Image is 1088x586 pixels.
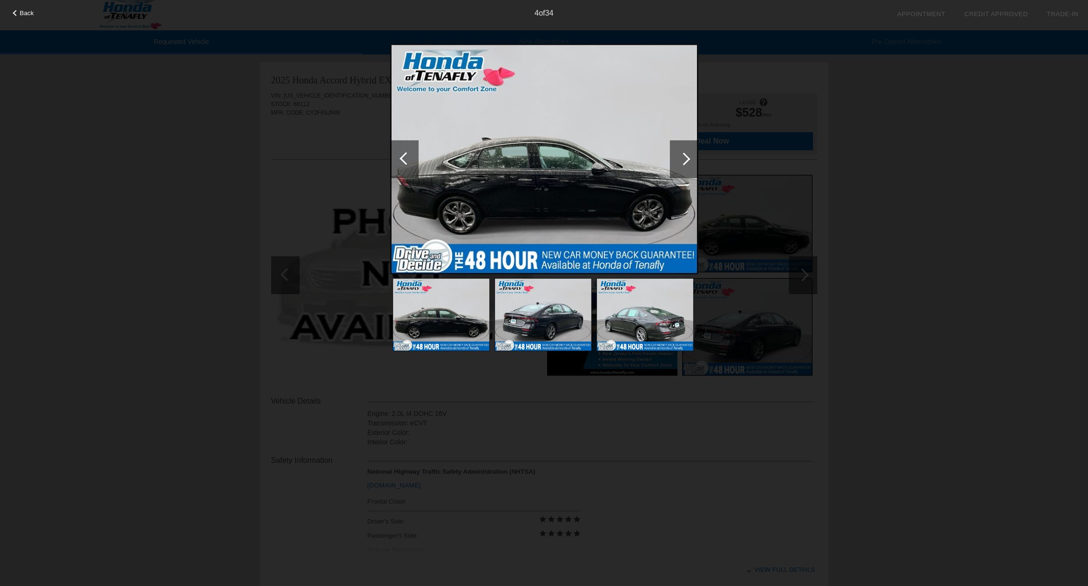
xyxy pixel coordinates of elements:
[897,10,945,18] a: Appointment
[393,278,490,351] img: image.aspx
[1047,10,1079,18] a: Trade-In
[20,9,34,17] span: Back
[545,9,554,17] span: 34
[494,278,592,351] img: image.aspx
[390,44,698,275] img: image.aspx
[596,278,694,351] img: image.aspx
[964,10,1028,18] a: Credit Approved
[534,9,539,17] span: 4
